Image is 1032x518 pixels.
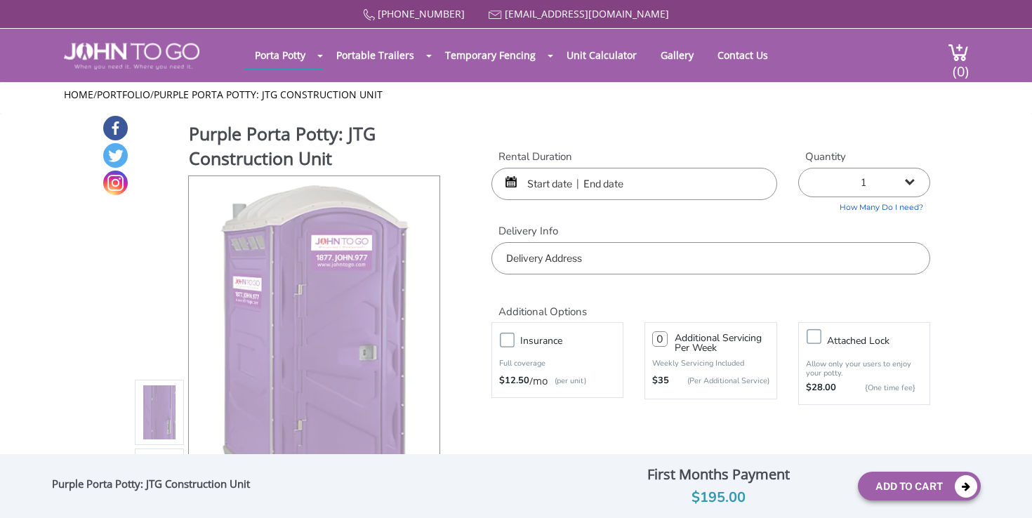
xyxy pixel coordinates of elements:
[491,242,930,274] input: Delivery Address
[491,224,930,239] label: Delivery Info
[798,197,930,213] a: How Many Do I need?
[491,168,777,200] input: Start date | End date
[652,374,669,388] strong: $35
[590,463,847,486] div: First Months Payment
[64,88,93,101] a: Home
[652,358,769,368] p: Weekly Servicing Included
[189,121,442,174] h1: Purple Porta Potty: JTG Construction Unit
[378,7,465,20] a: [PHONE_NUMBER]
[669,376,769,386] p: (Per Additional Service)
[103,116,128,140] a: Facebook
[806,359,922,378] p: Allow only your users to enjoy your potty.
[52,477,257,496] div: Purple Porta Potty: JTG Construction Unit
[491,150,777,164] label: Rental Duration
[64,43,199,69] img: JOHN to go
[652,331,668,347] input: 0
[858,472,981,500] button: Add To Cart
[435,41,546,69] a: Temporary Fencing
[499,374,529,388] strong: $12.50
[499,357,616,371] p: Full coverage
[548,374,586,388] p: (per unit)
[244,41,316,69] a: Porta Potty
[843,381,915,395] p: {One time fee}
[798,150,930,164] label: Quantity
[103,171,128,195] a: Instagram
[806,381,836,395] strong: $28.00
[363,9,375,21] img: Call
[491,288,930,319] h2: Additional Options
[948,43,969,62] img: cart a
[103,143,128,168] a: Twitter
[675,333,769,353] h3: Additional Servicing Per Week
[650,41,704,69] a: Gallery
[952,51,969,81] span: (0)
[707,41,779,69] a: Contact Us
[499,374,616,388] div: /mo
[505,7,669,20] a: [EMAIL_ADDRESS][DOMAIN_NAME]
[64,88,969,102] ul: / /
[827,332,937,350] h3: Attached lock
[489,11,502,20] img: Mail
[590,486,847,509] div: $195.00
[976,462,1032,518] button: Live Chat
[520,332,630,350] h3: Insurance
[326,41,425,69] a: Portable Trailers
[154,88,383,101] a: Purple Porta Potty: JTG Construction Unit
[556,41,647,69] a: Unit Calculator
[97,88,150,101] a: Portfolio
[208,176,421,507] img: Product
